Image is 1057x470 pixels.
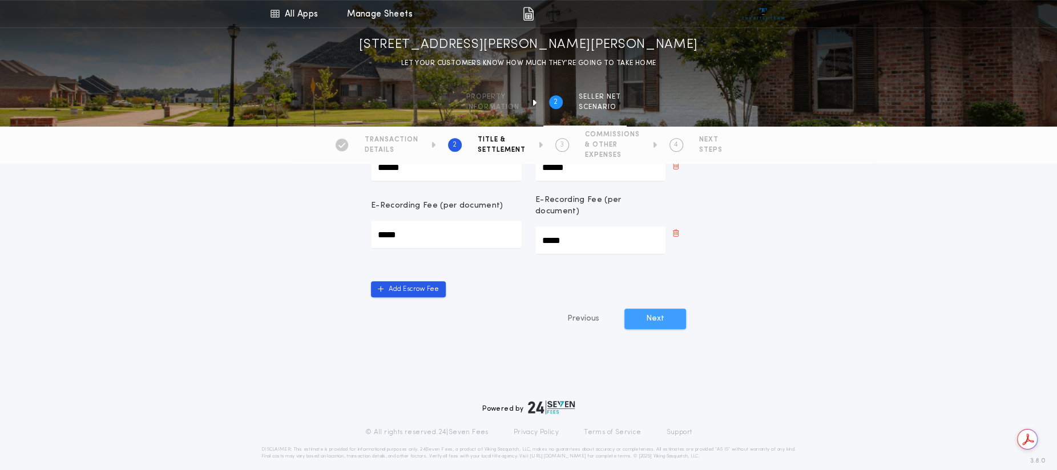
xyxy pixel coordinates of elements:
[535,226,665,254] input: E-Recording Fee (per document)
[453,140,457,149] h2: 2
[585,140,640,149] span: & OTHER
[371,221,522,248] input: E-Recording Fee (per document)
[560,140,564,149] h2: 3
[365,428,489,437] p: © All rights reserved. 24|Seven Fees
[401,58,656,69] p: LET YOUR CUSTOMERS KNOW HOW MUCH THEY’RE GOING TO TAKE HOME
[365,145,418,155] span: DETAILS
[466,103,519,112] span: information
[371,153,522,181] input: Disbursement Fee
[528,400,575,414] img: logo
[514,428,559,437] a: Privacy Policy
[478,145,526,155] span: SETTLEMENT
[699,145,723,155] span: STEPS
[535,195,665,217] p: E-Recording Fee (per document)
[478,135,526,144] span: TITLE &
[584,428,641,437] a: Terms of Service
[666,428,692,437] a: Support
[579,92,621,102] span: SELLER NET
[579,103,621,112] span: SCENARIO
[585,130,640,139] span: COMMISSIONS
[261,446,796,460] p: DISCLAIMER: This estimate is provided for informational purposes only. 24|Seven Fees, a product o...
[371,200,503,212] p: E-Recording Fee (per document)
[523,7,534,21] img: img
[742,8,785,19] img: vs-icon
[359,36,698,54] h1: [STREET_ADDRESS][PERSON_NAME][PERSON_NAME]
[365,135,418,144] span: TRANSACTION
[482,400,575,414] div: Powered by
[544,309,622,329] button: Previous
[585,151,640,160] span: EXPENSES
[554,98,558,107] h2: 2
[699,135,723,144] span: NEXT
[466,92,519,102] span: Property
[535,153,665,181] input: Disbursement Fee
[624,309,686,329] button: Next
[674,140,678,149] h2: 4
[371,281,446,297] button: Add Escrow Fee
[1030,456,1046,466] span: 3.8.0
